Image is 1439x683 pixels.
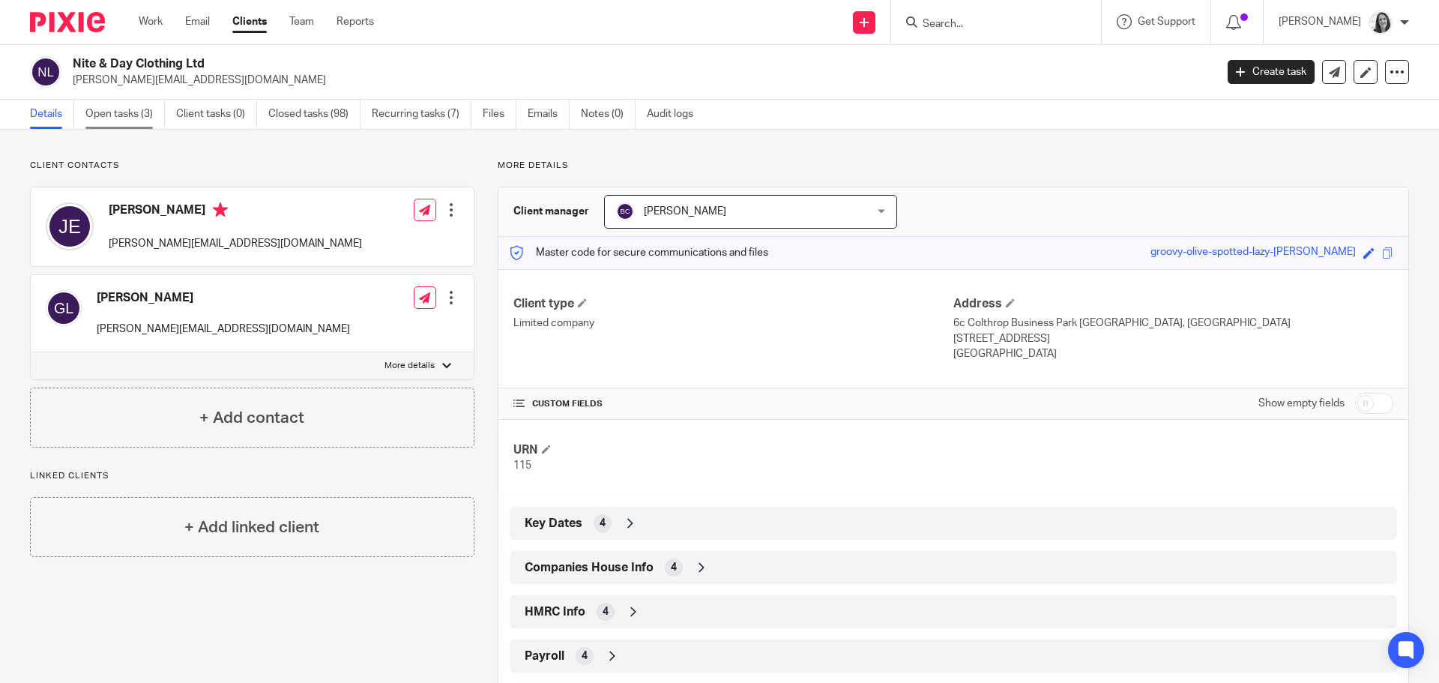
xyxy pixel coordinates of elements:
[513,296,953,312] h4: Client type
[647,100,705,129] a: Audit logs
[528,100,570,129] a: Emails
[1150,244,1356,262] div: groovy-olive-spotted-lazy-[PERSON_NAME]
[97,322,350,337] p: [PERSON_NAME][EMAIL_ADDRESS][DOMAIN_NAME]
[953,316,1393,331] p: 6c Colthrop Business Park [GEOGRAPHIC_DATA], [GEOGRAPHIC_DATA]
[513,398,953,410] h4: CUSTOM FIELDS
[185,14,210,29] a: Email
[199,406,304,430] h4: + Add contact
[525,604,585,620] span: HMRC Info
[616,202,634,220] img: svg%3E
[953,296,1393,312] h4: Address
[498,160,1409,172] p: More details
[384,360,435,372] p: More details
[1228,60,1315,84] a: Create task
[372,100,471,129] a: Recurring tasks (7)
[525,516,582,532] span: Key Dates
[513,460,531,471] span: 115
[921,18,1056,31] input: Search
[510,245,768,260] p: Master code for secure communications and files
[513,316,953,331] p: Limited company
[1258,396,1345,411] label: Show empty fields
[953,346,1393,361] p: [GEOGRAPHIC_DATA]
[30,56,61,88] img: svg%3E
[97,290,350,306] h4: [PERSON_NAME]
[30,100,74,129] a: Details
[30,12,105,32] img: Pixie
[582,649,588,664] span: 4
[85,100,165,129] a: Open tasks (3)
[109,202,362,221] h4: [PERSON_NAME]
[139,14,163,29] a: Work
[603,604,609,619] span: 4
[184,516,319,539] h4: + Add linked client
[525,560,654,576] span: Companies House Info
[213,202,228,217] i: Primary
[232,14,267,29] a: Clients
[525,649,564,664] span: Payroll
[1279,14,1361,29] p: [PERSON_NAME]
[1138,16,1195,27] span: Get Support
[30,160,474,172] p: Client contacts
[600,516,606,531] span: 4
[268,100,360,129] a: Closed tasks (98)
[30,470,474,482] p: Linked clients
[73,73,1205,88] p: [PERSON_NAME][EMAIL_ADDRESS][DOMAIN_NAME]
[289,14,314,29] a: Team
[176,100,257,129] a: Client tasks (0)
[1369,10,1393,34] img: Sonia%20Thumb.jpeg
[671,560,677,575] span: 4
[513,204,589,219] h3: Client manager
[46,202,94,250] img: svg%3E
[46,290,82,326] img: svg%3E
[953,331,1393,346] p: [STREET_ADDRESS]
[581,100,636,129] a: Notes (0)
[483,100,516,129] a: Files
[337,14,374,29] a: Reports
[513,442,953,458] h4: URN
[644,206,726,217] span: [PERSON_NAME]
[73,56,979,72] h2: Nite & Day Clothing Ltd
[109,236,362,251] p: [PERSON_NAME][EMAIL_ADDRESS][DOMAIN_NAME]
